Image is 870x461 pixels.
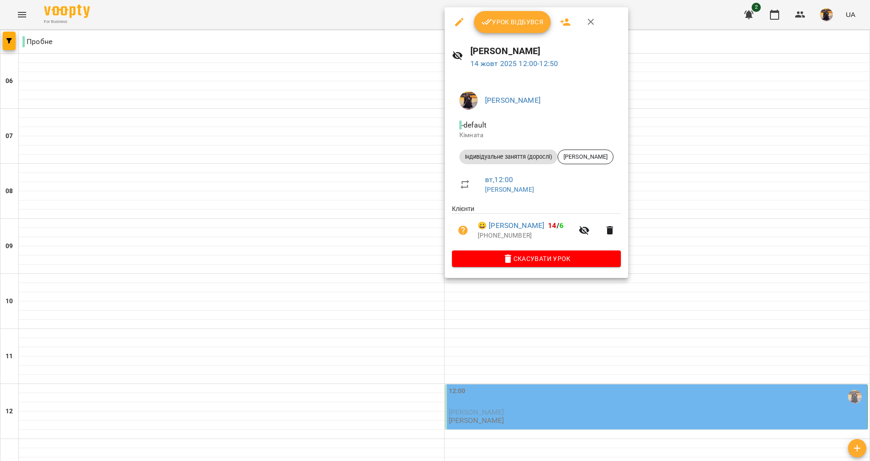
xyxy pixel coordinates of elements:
button: Урок відбувся [474,11,551,33]
div: [PERSON_NAME] [558,150,613,164]
button: Скасувати Урок [452,250,621,267]
img: d9e4fe055f4d09e87b22b86a2758fb91.jpg [459,91,478,110]
p: [PHONE_NUMBER] [478,231,573,240]
h6: [PERSON_NAME] [470,44,621,58]
span: 6 [559,221,563,230]
span: [PERSON_NAME] [558,153,613,161]
span: 14 [548,221,556,230]
a: вт , 12:00 [485,175,513,184]
b: / [548,221,563,230]
a: 14 жовт 2025 12:00-12:50 [470,59,558,68]
span: Урок відбувся [481,17,544,28]
a: [PERSON_NAME] [485,186,534,193]
p: Кімната [459,131,613,140]
span: Скасувати Урок [459,253,613,264]
span: - default [459,121,488,129]
span: Індивідуальне заняття (дорослі) [459,153,558,161]
button: Візит ще не сплачено. Додати оплату? [452,219,474,241]
ul: Клієнти [452,204,621,250]
a: [PERSON_NAME] [485,96,541,105]
a: 😀 [PERSON_NAME] [478,220,544,231]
